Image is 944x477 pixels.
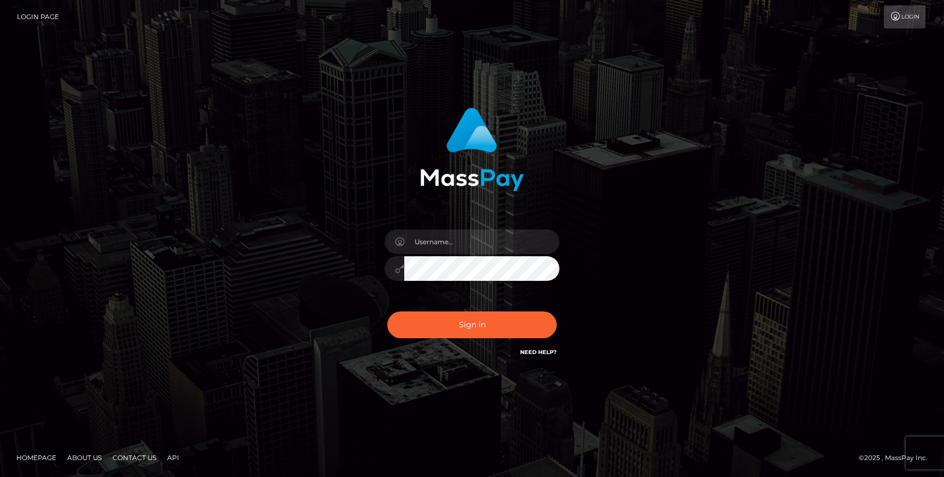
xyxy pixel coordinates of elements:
[387,311,557,338] button: Sign in
[63,449,106,466] a: About Us
[163,449,184,466] a: API
[404,229,559,254] input: Username...
[108,449,161,466] a: Contact Us
[12,449,61,466] a: Homepage
[859,452,936,464] div: © 2025 , MassPay Inc.
[17,5,59,28] a: Login Page
[420,108,524,191] img: MassPay Login
[884,5,925,28] a: Login
[520,349,557,356] a: Need Help?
